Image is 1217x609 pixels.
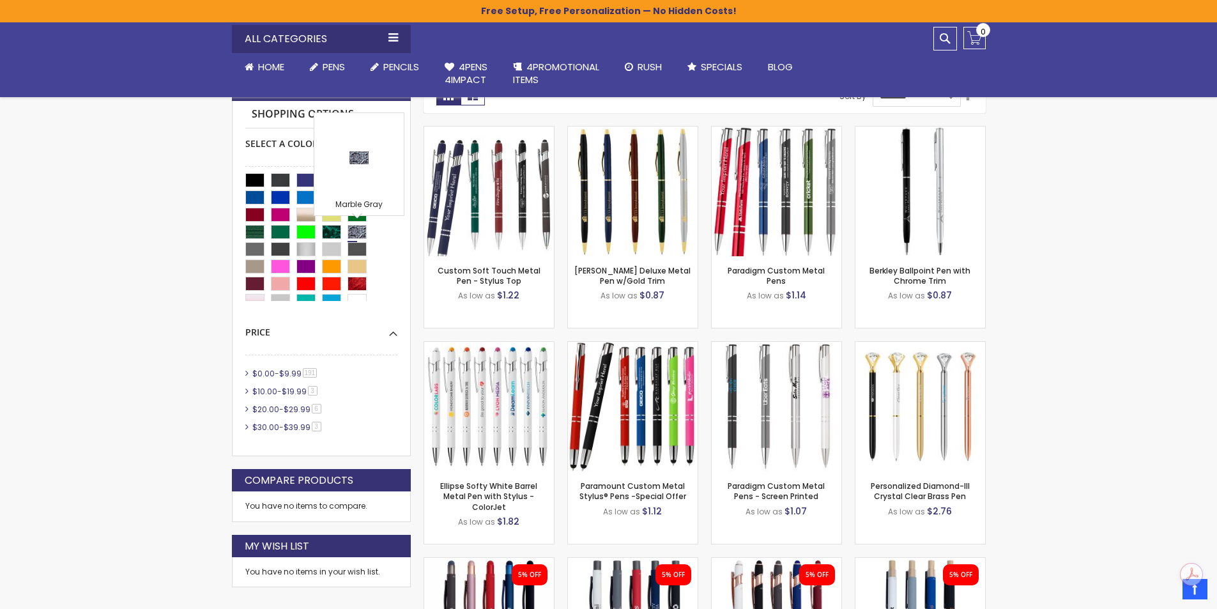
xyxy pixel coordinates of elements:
[245,128,397,150] div: Select A Color
[768,60,793,73] span: Blog
[639,289,664,302] span: $0.87
[252,422,279,433] span: $30.00
[424,342,554,472] img: Ellipse Softy White Barrel Metal Pen with Stylus - ColorJet
[458,516,495,527] span: As low as
[518,571,541,580] div: 5% OFF
[747,290,784,301] span: As low as
[282,386,307,397] span: $19.99
[712,341,841,352] a: Paradigm Custom Metal Pens - Screen Printed
[440,481,537,512] a: Ellipse Softy White Barrel Metal Pen with Stylus - ColorJet
[675,53,755,81] a: Specials
[245,474,353,488] strong: Compare Products
[284,404,310,415] span: $29.99
[424,126,554,137] a: Custom Soft Touch Metal Pen - Stylus Top
[500,53,612,95] a: 4PROMOTIONALITEMS
[568,127,698,256] img: Cooper Deluxe Metal Pen w/Gold Trim
[284,422,310,433] span: $39.99
[245,539,309,553] strong: My Wish List
[981,26,986,38] span: 0
[424,127,554,256] img: Custom Soft Touch Metal Pen - Stylus Top
[568,126,698,137] a: Cooper Deluxe Metal Pen w/Gold Trim
[601,290,638,301] span: As low as
[245,317,397,339] div: Price
[252,404,279,415] span: $20.00
[497,289,519,302] span: $1.22
[871,481,970,502] a: Personalized Diamond-III Crystal Clear Brass Pen
[424,341,554,352] a: Ellipse Softy White Barrel Metal Pen with Stylus - ColorJet
[232,491,411,521] div: You have no items to compare.
[855,127,985,256] img: Berkley Ballpoint Pen with Chrome Trim
[963,27,986,49] a: 0
[888,506,925,517] span: As low as
[728,265,825,286] a: Paradigm Custom Metal Pens
[638,60,662,73] span: Rush
[249,386,322,397] a: $10.00-$19.993
[806,571,829,580] div: 5% OFF
[312,422,321,431] span: 3
[888,290,925,301] span: As low as
[308,386,318,396] span: 3
[445,60,487,86] span: 4Pens 4impact
[303,368,318,378] span: 191
[432,53,500,95] a: 4Pens4impact
[927,505,952,518] span: $2.76
[712,342,841,472] img: Paradigm Custom Metal Pens - Screen Printed
[323,60,345,73] span: Pens
[232,53,297,81] a: Home
[258,60,284,73] span: Home
[252,386,277,397] span: $10.00
[312,404,321,413] span: 6
[513,60,599,86] span: 4PROMOTIONAL ITEMS
[855,557,985,568] a: Eco-Friendly Aluminum Bali Satin Soft Touch Gel Click Pen
[249,422,326,433] a: $30.00-$39.993
[497,515,519,528] span: $1.82
[458,290,495,301] span: As low as
[642,505,662,518] span: $1.12
[855,342,985,472] img: Personalized Diamond-III Crystal Clear Brass Pen
[279,368,302,379] span: $9.99
[245,101,397,128] strong: Shopping Options
[358,53,432,81] a: Pencils
[603,506,640,517] span: As low as
[701,60,742,73] span: Specials
[927,289,952,302] span: $0.87
[424,557,554,568] a: Custom Recycled Fleetwood MonoChrome Stylus Satin Soft Touch Gel Pen
[579,481,686,502] a: Paramount Custom Metal Stylus® Pens -Special Offer
[786,289,806,302] span: $1.14
[568,342,698,472] img: Paramount Custom Metal Stylus® Pens -Special Offer
[568,341,698,352] a: Paramount Custom Metal Stylus® Pens -Special Offer
[297,53,358,81] a: Pens
[612,53,675,81] a: Rush
[755,53,806,81] a: Blog
[855,341,985,352] a: Personalized Diamond-III Crystal Clear Brass Pen
[252,368,275,379] span: $0.00
[249,404,326,415] a: $20.00-$29.996
[574,265,691,286] a: [PERSON_NAME] Deluxe Metal Pen w/Gold Trim
[712,557,841,568] a: Custom Lexi Rose Gold Stylus Soft Touch Recycled Aluminum Pen
[712,126,841,137] a: Paradigm Plus Custom Metal Pens
[232,25,411,53] div: All Categories
[249,368,322,379] a: $0.00-$9.99191
[383,60,419,73] span: Pencils
[662,571,685,580] div: 5% OFF
[568,557,698,568] a: Personalized Recycled Fleetwood Satin Soft Touch Gel Click Pen
[855,126,985,137] a: Berkley Ballpoint Pen with Chrome Trim
[746,506,783,517] span: As low as
[869,265,970,286] a: Berkley Ballpoint Pen with Chrome Trim
[245,567,397,577] div: You have no items in your wish list.
[712,127,841,256] img: Paradigm Plus Custom Metal Pens
[728,481,825,502] a: Paradigm Custom Metal Pens - Screen Printed
[318,199,401,212] div: Marble Gray
[785,505,807,518] span: $1.07
[438,265,540,286] a: Custom Soft Touch Metal Pen - Stylus Top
